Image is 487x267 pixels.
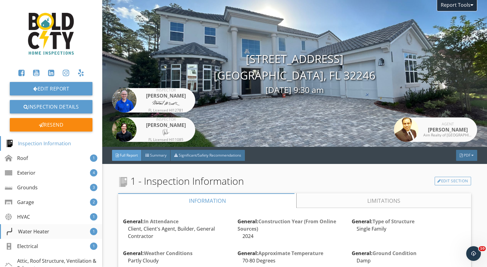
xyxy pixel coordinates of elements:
span: Significant/Safety Recommendations [179,153,241,158]
div: FL Licensed HI11085 [141,138,190,142]
span: Weather Conditions [144,250,193,257]
div: Single Family [352,225,466,232]
img: isibkmlush2xv90000000000.jpg [394,117,418,142]
a: Limitations [297,193,471,208]
span: Full Report [120,153,138,158]
div: 1 [90,243,97,250]
div: Partly Cloudy [123,257,237,264]
iframe: Intercom live chat [466,246,481,261]
strong: General: [352,218,414,225]
div: [DATE] 9:30 am [102,84,487,96]
span: 1 - Inspection Information [118,174,244,188]
strong: General: [123,250,193,257]
div: 1 [90,213,97,221]
span: Type of Structure [373,218,414,225]
div: 70-80 Degrees [238,257,352,264]
span: Construction Year (From Online Sources) [238,218,336,232]
div: Client, Client's Agent, Builder, General Contractor [123,225,237,240]
a: Edit Section [435,177,471,185]
a: Edit Report [10,82,92,95]
div: Resend [10,118,92,132]
div: Damp [352,257,466,264]
strong: General: [238,250,323,257]
div: [PERSON_NAME] [141,92,190,99]
span: Approximate Temperature [258,250,323,257]
div: Electrical [5,243,38,250]
img: _dsc6717.jpg [112,117,137,142]
img: Signature_100x100.png [163,129,169,136]
div: HVAC [5,213,30,221]
span: Ground Condition [373,250,417,257]
span: PDF [464,153,470,158]
div: [PERSON_NAME] [141,121,190,129]
strong: General: [352,250,417,257]
span: 10 [479,246,486,251]
img: Bold-City-Home-Inspections-Jacksonville-FL.jpeg [22,5,81,64]
div: [STREET_ADDRESS] [GEOGRAPHIC_DATA], FL 32246 [102,51,487,96]
div: [PERSON_NAME] [423,126,472,133]
img: head_shotmike950x950.jpg [112,88,137,113]
a: Inspector [PERSON_NAME] FL Licensed HI12781 [112,88,195,113]
div: 2 [90,198,97,206]
div: 3 [90,184,97,191]
div: Aim Realty of [GEOGRAPHIC_DATA] [423,133,472,137]
span: In Attendance [144,218,178,225]
div: Inspection Information [6,140,71,147]
div: Exterior [5,169,36,176]
a: Inspector [PERSON_NAME] FL Licensed HI11085 [112,117,195,142]
div: 1 [90,154,97,162]
div: Inspector [141,118,190,121]
div: 1 [90,228,97,235]
div: Inspector [141,88,190,92]
div: Roof [5,154,28,162]
strong: General: [123,218,178,225]
div: FL Licensed HI12781 [141,109,190,112]
div: 4 [90,169,97,176]
div: Water Heater [6,228,49,235]
div: 2024 [238,232,352,240]
div: Grounds [5,184,38,191]
span: Summary [150,153,167,158]
a: Inspection Details [10,100,92,113]
img: Mike-M-Signature.png [151,99,181,107]
strong: General: [238,218,336,232]
div: Agent [423,122,472,126]
div: Garage [5,198,34,206]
